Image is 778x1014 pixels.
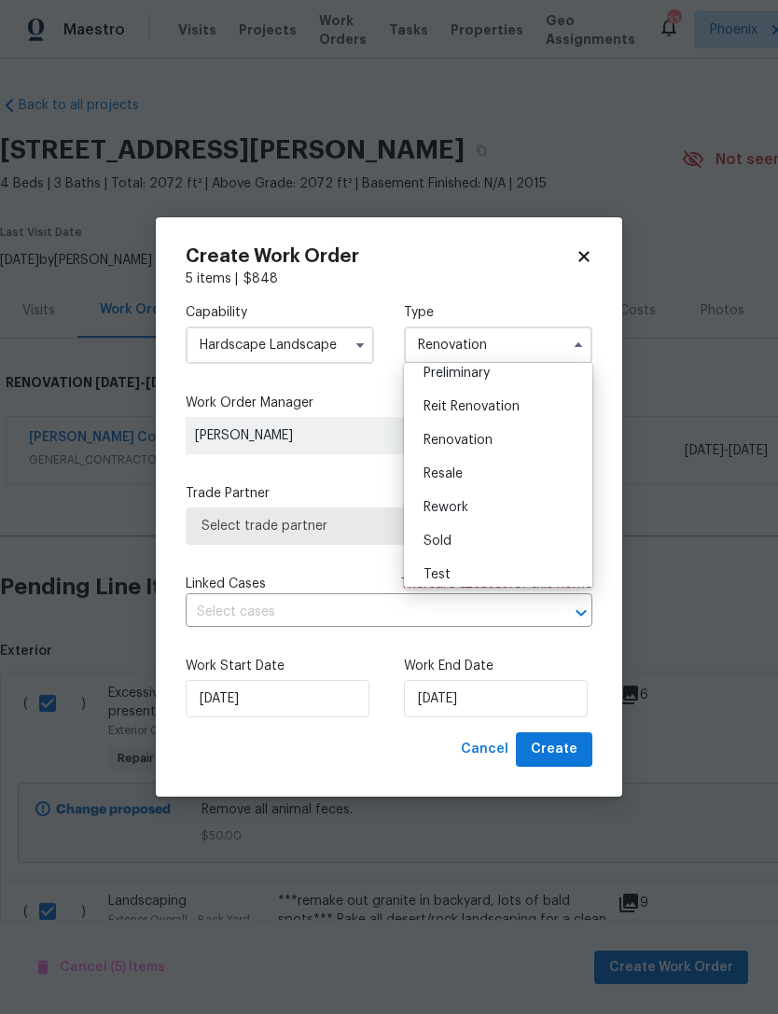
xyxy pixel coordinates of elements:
span: Sold [424,535,452,548]
span: Preliminary [424,367,490,380]
button: Open [568,600,594,626]
label: Trade Partner [186,484,592,503]
span: There are case s for this home [400,575,592,593]
label: Work Start Date [186,657,374,675]
button: Hide options [567,334,590,356]
button: Show options [349,334,371,356]
span: Reit Renovation [424,400,520,413]
label: Type [404,303,592,322]
span: Renovation [424,434,493,447]
h2: Create Work Order [186,247,576,266]
button: Create [516,732,592,767]
input: Select... [404,326,592,364]
span: Cancel [461,738,508,761]
button: Cancel [453,732,516,767]
input: M/D/YYYY [404,680,588,717]
span: [PERSON_NAME] [195,426,464,445]
span: Create [531,738,577,761]
span: Resale [424,467,463,480]
span: Select trade partner [201,517,577,535]
input: Select cases [186,598,540,627]
div: 5 items | [186,270,592,288]
input: M/D/YYYY [186,680,369,717]
span: Test [424,568,451,581]
label: Work Order Manager [186,394,592,412]
span: Rework [424,501,468,514]
input: Select... [186,326,374,364]
label: Work End Date [404,657,592,675]
span: $ 848 [243,272,278,285]
label: Capability [186,303,374,322]
span: Linked Cases [186,575,266,593]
